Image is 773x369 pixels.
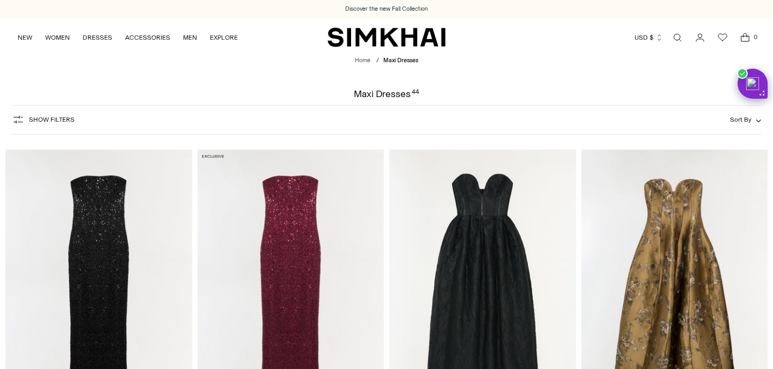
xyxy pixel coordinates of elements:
button: USD $ [635,26,663,49]
span: Show Filters [29,116,75,123]
a: ACCESSORIES [125,26,170,49]
a: MEN [183,26,197,49]
a: Open cart modal [734,27,756,48]
span: Maxi Dresses [383,57,418,64]
a: Go to the account page [689,27,711,48]
a: Wishlist [712,27,733,48]
a: DRESSES [83,26,112,49]
span: 0 [750,32,760,42]
button: Show Filters [12,111,75,128]
span: Sort By [730,116,752,123]
a: Discover the new Fall Collection [345,5,428,13]
a: SIMKHAI [327,27,446,48]
div: / [376,56,379,65]
a: Home [355,57,370,64]
nav: breadcrumbs [355,56,418,65]
button: Sort By [730,114,761,126]
h1: Maxi Dresses [354,89,419,99]
div: 44 [412,89,419,99]
a: WOMEN [45,26,70,49]
a: Open search modal [667,27,688,48]
a: NEW [18,26,32,49]
a: EXPLORE [210,26,238,49]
